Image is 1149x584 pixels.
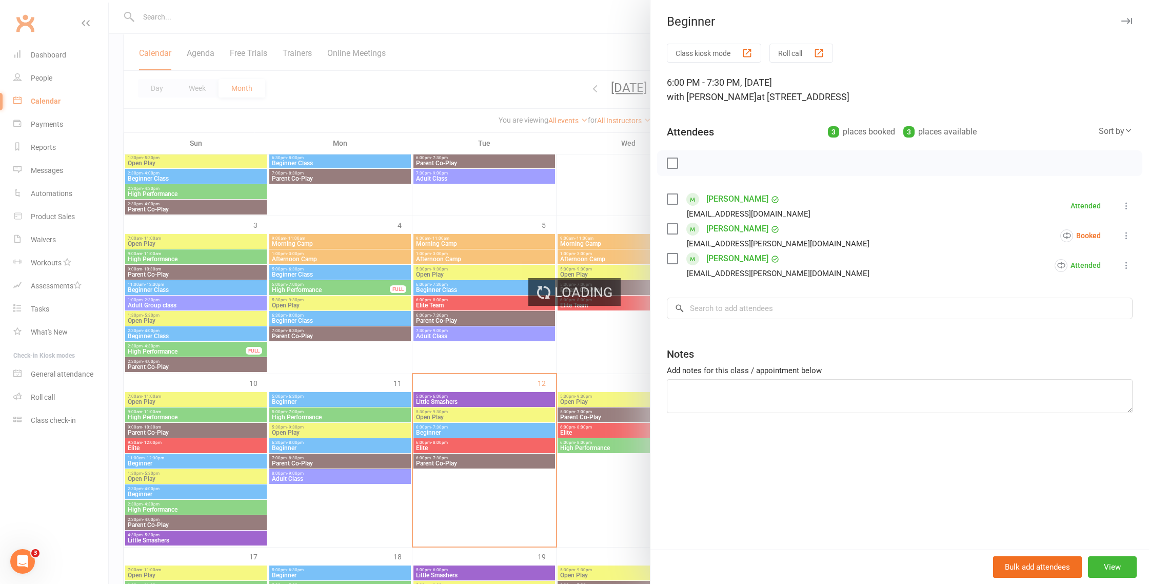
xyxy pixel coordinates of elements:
button: Class kiosk mode [667,44,761,63]
div: [EMAIL_ADDRESS][PERSON_NAME][DOMAIN_NAME] [687,267,869,280]
div: Booked [1060,229,1101,242]
div: [EMAIL_ADDRESS][PERSON_NAME][DOMAIN_NAME] [687,237,869,250]
div: Sort by [1099,125,1133,138]
div: 3 [828,126,839,138]
a: [PERSON_NAME] [706,191,768,207]
a: [PERSON_NAME] [706,221,768,237]
span: with [PERSON_NAME] [667,91,757,102]
div: Attended [1055,259,1101,272]
div: Notes [667,347,694,361]
div: Add notes for this class / appointment below [667,364,1133,377]
div: places available [903,125,977,139]
iframe: Intercom live chat [10,549,35,574]
div: [EMAIL_ADDRESS][DOMAIN_NAME] [687,207,810,221]
div: Attended [1071,202,1101,209]
div: Attendees [667,125,714,139]
span: 3 [31,549,39,557]
button: Bulk add attendees [993,556,1082,578]
div: places booked [828,125,895,139]
div: 6:00 PM - 7:30 PM, [DATE] [667,75,1133,104]
button: Roll call [769,44,833,63]
input: Search to add attendees [667,298,1133,319]
span: at [STREET_ADDRESS] [757,91,849,102]
div: Beginner [650,14,1149,29]
div: 3 [903,126,915,138]
button: View [1088,556,1137,578]
a: [PERSON_NAME] [706,250,768,267]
